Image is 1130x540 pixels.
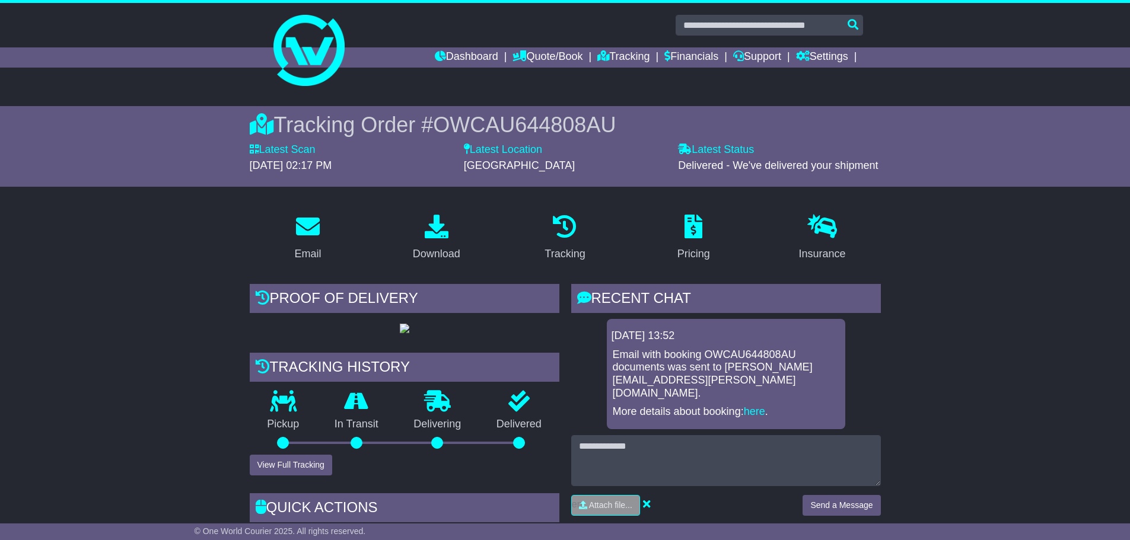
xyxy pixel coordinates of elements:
[250,284,559,316] div: Proof of Delivery
[597,47,650,68] a: Tracking
[613,405,839,418] p: More details about booking: .
[250,455,332,475] button: View Full Tracking
[250,159,332,171] span: [DATE] 02:17 PM
[250,493,559,525] div: Quick Actions
[545,246,585,262] div: Tracking
[571,284,881,316] div: RECENT CHAT
[796,47,848,68] a: Settings
[677,246,710,262] div: Pricing
[744,405,765,417] a: here
[250,143,316,156] label: Latest Scan
[435,47,498,68] a: Dashboard
[803,495,880,516] button: Send a Message
[294,246,321,262] div: Email
[250,418,317,431] p: Pickup
[195,526,366,536] span: © One World Courier 2025. All rights reserved.
[678,159,878,171] span: Delivered - We've delivered your shipment
[464,159,575,171] span: [GEOGRAPHIC_DATA]
[513,47,582,68] a: Quote/Book
[791,210,854,266] a: Insurance
[250,112,881,138] div: Tracking Order #
[317,418,396,431] p: In Transit
[250,353,559,385] div: Tracking history
[479,418,559,431] p: Delivered
[613,349,839,400] p: Email with booking OWCAU644808AU documents was sent to [PERSON_NAME][EMAIL_ADDRESS][PERSON_NAME][...
[287,210,329,266] a: Email
[433,113,616,137] span: OWCAU644808AU
[799,246,846,262] div: Insurance
[413,246,460,262] div: Download
[537,210,593,266] a: Tracking
[400,324,409,333] img: GetPodImage
[670,210,718,266] a: Pricing
[678,143,754,156] label: Latest Status
[664,47,718,68] a: Financials
[612,330,841,343] div: [DATE] 13:52
[405,210,468,266] a: Download
[733,47,781,68] a: Support
[464,143,542,156] label: Latest Location
[396,418,479,431] p: Delivering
